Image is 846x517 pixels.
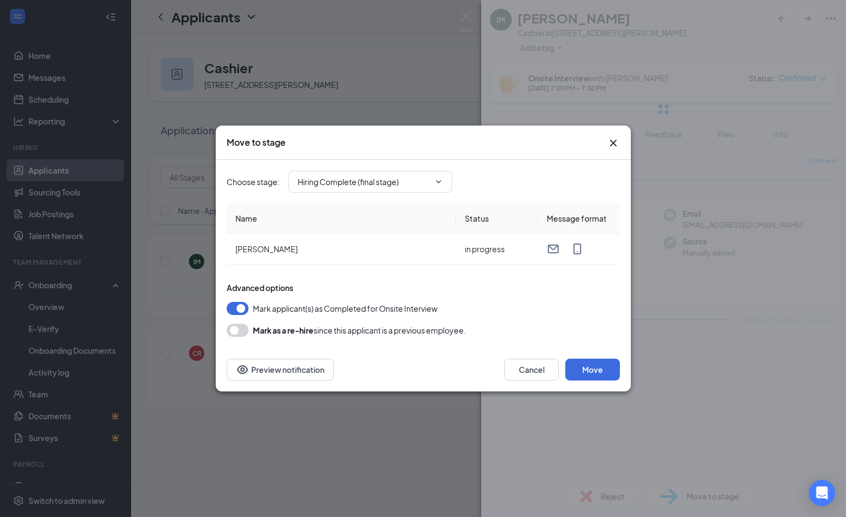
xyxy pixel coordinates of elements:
div: Advanced options [227,282,620,293]
div: since this applicant is a previous employee. [253,324,466,337]
svg: Cross [607,136,620,150]
button: Move [565,359,620,381]
div: Open Intercom Messenger [809,480,835,506]
td: in progress [456,234,538,265]
svg: Email [547,242,560,255]
svg: MobileSms [571,242,584,255]
h3: Move to stage [227,136,286,148]
button: Close [607,136,620,150]
button: Preview notificationEye [227,359,334,381]
button: Cancel [504,359,559,381]
span: [PERSON_NAME] [235,244,298,254]
svg: ChevronDown [434,177,443,186]
th: Status [456,204,538,234]
b: Mark as a re-hire [253,325,313,335]
span: Choose stage : [227,176,280,188]
svg: Eye [236,363,249,376]
span: Mark applicant(s) as Completed for Onsite Interview [253,302,437,315]
th: Name [227,204,456,234]
th: Message format [538,204,620,234]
